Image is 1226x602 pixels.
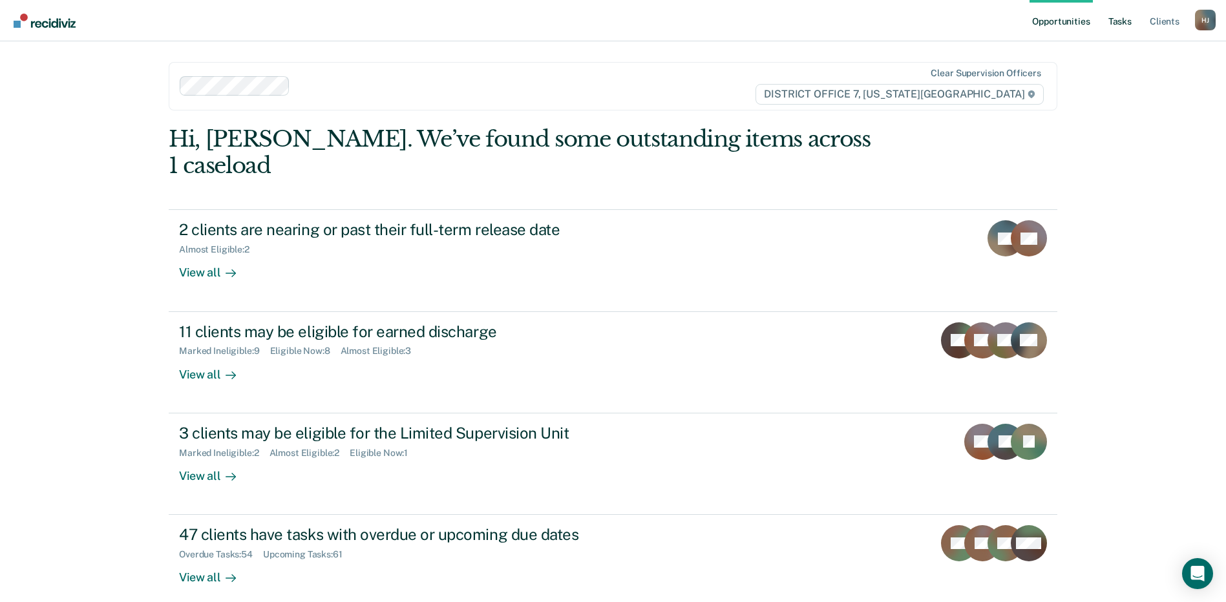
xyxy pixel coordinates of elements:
div: Marked Ineligible : 9 [179,346,270,357]
div: H J [1195,10,1216,30]
div: 2 clients are nearing or past their full-term release date [179,220,633,239]
div: View all [179,255,251,280]
a: 3 clients may be eligible for the Limited Supervision UnitMarked Ineligible:2Almost Eligible:2Eli... [169,413,1057,515]
div: View all [179,458,251,483]
div: Marked Ineligible : 2 [179,448,269,459]
div: 3 clients may be eligible for the Limited Supervision Unit [179,424,633,442]
div: View all [179,560,251,585]
img: Recidiviz [14,14,76,28]
div: Eligible Now : 8 [270,346,341,357]
span: DISTRICT OFFICE 7, [US_STATE][GEOGRAPHIC_DATA] [756,84,1043,105]
div: Overdue Tasks : 54 [179,549,263,560]
div: Almost Eligible : 2 [179,244,260,255]
div: Almost Eligible : 2 [270,448,350,459]
div: 11 clients may be eligible for earned discharge [179,322,633,341]
button: Profile dropdown button [1195,10,1216,30]
div: 47 clients have tasks with overdue or upcoming due dates [179,525,633,544]
div: Almost Eligible : 3 [341,346,422,357]
a: 11 clients may be eligible for earned dischargeMarked Ineligible:9Eligible Now:8Almost Eligible:3... [169,312,1057,413]
div: Hi, [PERSON_NAME]. We’ve found some outstanding items across 1 caseload [169,126,880,179]
a: 2 clients are nearing or past their full-term release dateAlmost Eligible:2View all [169,209,1057,311]
div: Upcoming Tasks : 61 [263,549,353,560]
div: Eligible Now : 1 [350,448,418,459]
div: View all [179,357,251,382]
div: Clear supervision officers [931,68,1041,79]
div: Open Intercom Messenger [1182,558,1213,589]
